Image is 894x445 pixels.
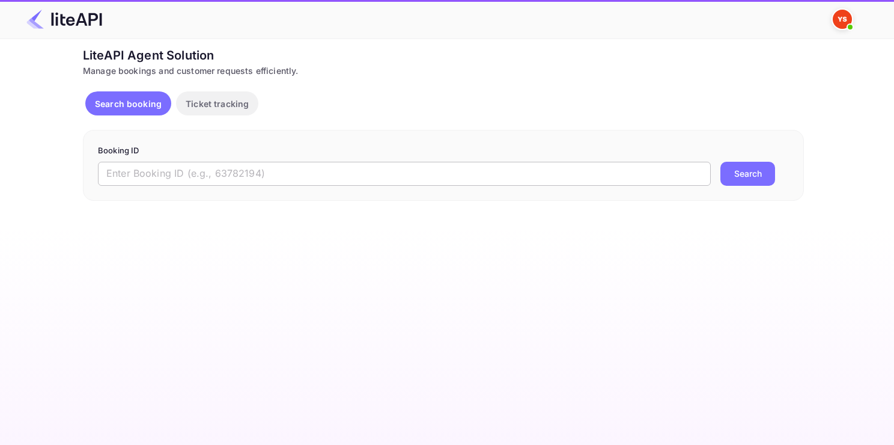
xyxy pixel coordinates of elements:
[95,97,162,110] p: Search booking
[186,97,249,110] p: Ticket tracking
[98,145,789,157] p: Booking ID
[720,162,775,186] button: Search
[98,162,711,186] input: Enter Booking ID (e.g., 63782194)
[83,46,804,64] div: LiteAPI Agent Solution
[83,64,804,77] div: Manage bookings and customer requests efficiently.
[26,10,102,29] img: LiteAPI Logo
[833,10,852,29] img: Yandex Support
